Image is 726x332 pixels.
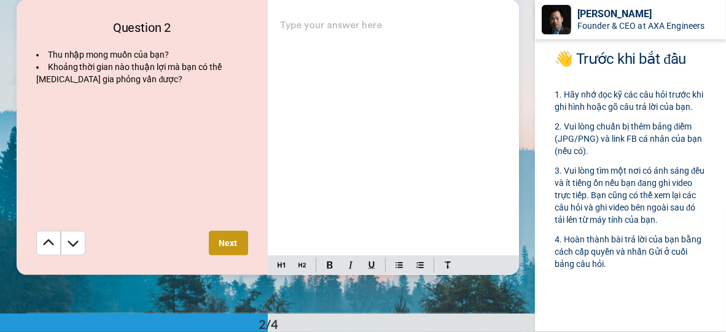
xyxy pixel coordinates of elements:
[327,261,333,269] img: bold-mark.svg
[36,62,224,84] span: Khoảng thời gian nào thuận lợi mà bạn có thể [MEDICAL_DATA] gia phỏng vấn được?
[278,260,285,270] img: heading-one-block.svg
[48,50,170,60] span: Thu nhập mong muốn của bạn?
[396,260,403,270] img: bulleted-block.svg
[555,122,704,156] span: Vui lòng chuẩn bị thêm bảng điểm (JPG/PNG) và link FB cá nhân của bạn (nếu có).
[348,261,353,269] img: italic-mark.svg
[209,231,248,255] button: Next
[577,21,725,31] div: Founder & CEO at AXA Engineers
[299,260,306,270] img: heading-two-block.svg
[555,166,706,225] span: Vui lòng tìm một nơi có ánh sáng đều và ít tiếng ồn nếu bạn đang ghi video trực tiếp. Bạn cũng có...
[444,261,451,269] img: clear-format.svg
[542,5,571,34] img: Profile Image
[36,19,248,36] h4: Question 2
[555,90,705,112] span: Hãy nhớ đọc kỹ các câu hỏi trước khi ghi hình hoặc gõ câu trả lời của bạn.
[555,50,686,68] span: 👋 Trước khi bắt đầu
[577,8,725,20] div: [PERSON_NAME]
[368,261,375,269] img: underline-mark.svg
[555,234,703,269] span: Hoàn thành bài trả lời của bạn bằng cách cấp quyền và nhấn Gửi ở cuối bảng câu hỏi.
[416,260,424,270] img: numbered-block.svg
